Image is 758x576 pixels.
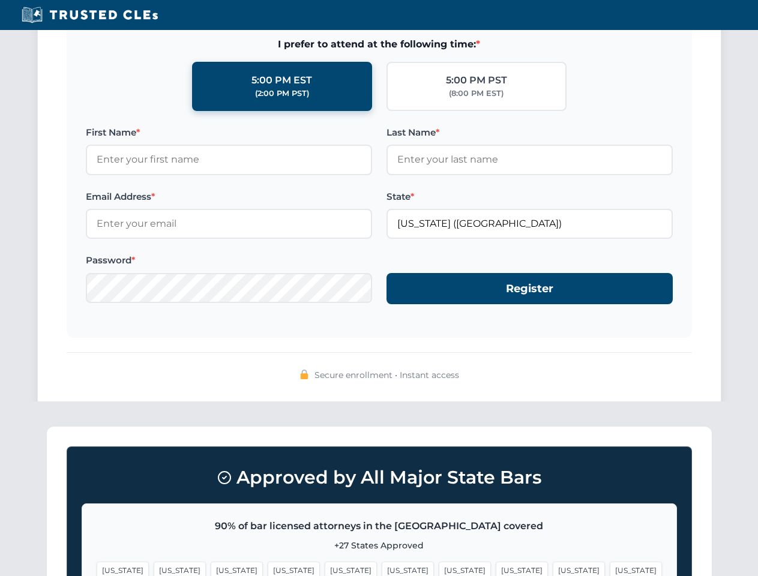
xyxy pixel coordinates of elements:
[387,273,673,305] button: Register
[255,88,309,100] div: (2:00 PM PST)
[387,125,673,140] label: Last Name
[299,370,309,379] img: 🔒
[251,73,312,88] div: 5:00 PM EST
[18,6,161,24] img: Trusted CLEs
[97,518,662,534] p: 90% of bar licensed attorneys in the [GEOGRAPHIC_DATA] covered
[86,209,372,239] input: Enter your email
[82,461,677,494] h3: Approved by All Major State Bars
[387,209,673,239] input: California (CA)
[449,88,504,100] div: (8:00 PM EST)
[86,253,372,268] label: Password
[86,145,372,175] input: Enter your first name
[446,73,507,88] div: 5:00 PM PST
[86,37,673,52] span: I prefer to attend at the following time:
[314,368,459,382] span: Secure enrollment • Instant access
[387,190,673,204] label: State
[97,539,662,552] p: +27 States Approved
[387,145,673,175] input: Enter your last name
[86,125,372,140] label: First Name
[86,190,372,204] label: Email Address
